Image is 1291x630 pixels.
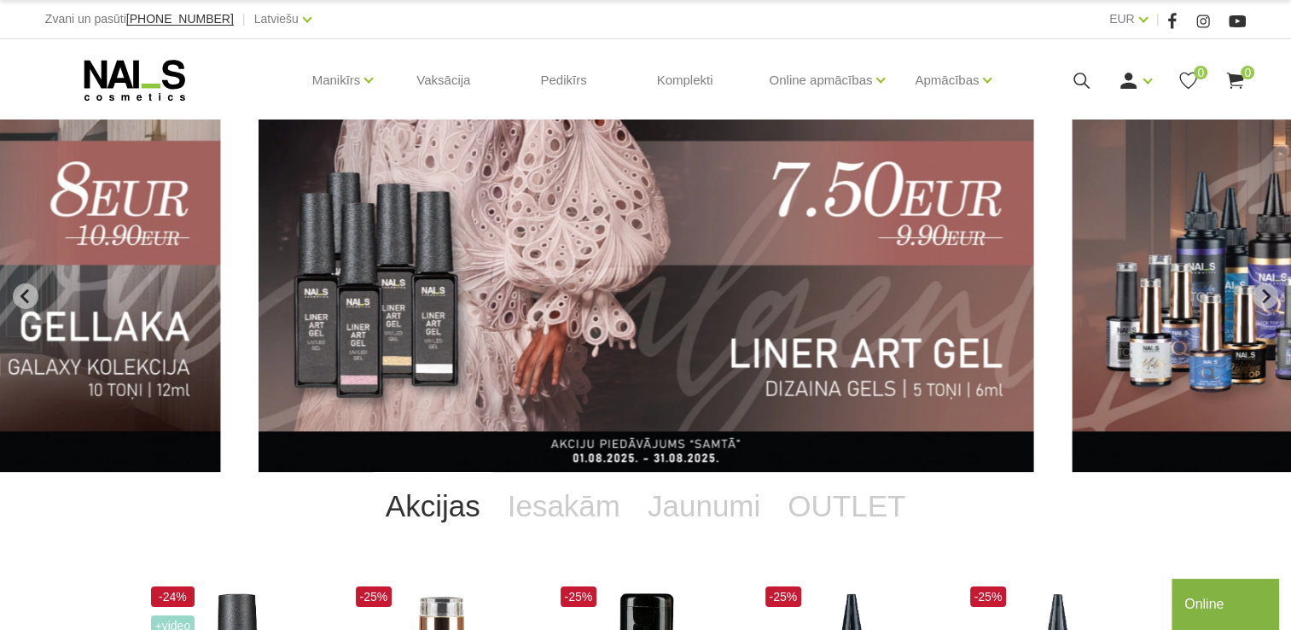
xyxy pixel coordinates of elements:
a: Apmācības [915,46,979,114]
span: | [242,9,246,30]
a: Iesakām [494,472,634,540]
span: 0 [1241,66,1254,79]
span: 0 [1194,66,1207,79]
a: Komplekti [643,39,727,121]
a: Online apmācības [769,46,872,114]
a: Pedikīrs [526,39,600,121]
a: OUTLET [774,472,919,540]
a: Latviešu [254,9,299,29]
a: Manikīrs [312,46,361,114]
a: 0 [1224,70,1246,91]
button: Next slide [1253,283,1278,309]
a: Jaunumi [634,472,774,540]
a: 0 [1178,70,1199,91]
iframe: chat widget [1172,575,1282,630]
span: -25% [765,586,802,607]
span: -24% [151,586,195,607]
span: -25% [561,586,597,607]
span: [PHONE_NUMBER] [126,12,234,26]
a: EUR [1109,9,1135,29]
a: [PHONE_NUMBER] [126,13,234,26]
button: Previous slide [13,283,38,309]
span: -25% [356,586,393,607]
span: | [1156,9,1160,30]
a: Akcijas [372,472,494,540]
a: Vaksācija [403,39,484,121]
li: 7 of 13 [259,120,1033,472]
div: Zvani un pasūti [45,9,234,30]
span: -25% [970,586,1007,607]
